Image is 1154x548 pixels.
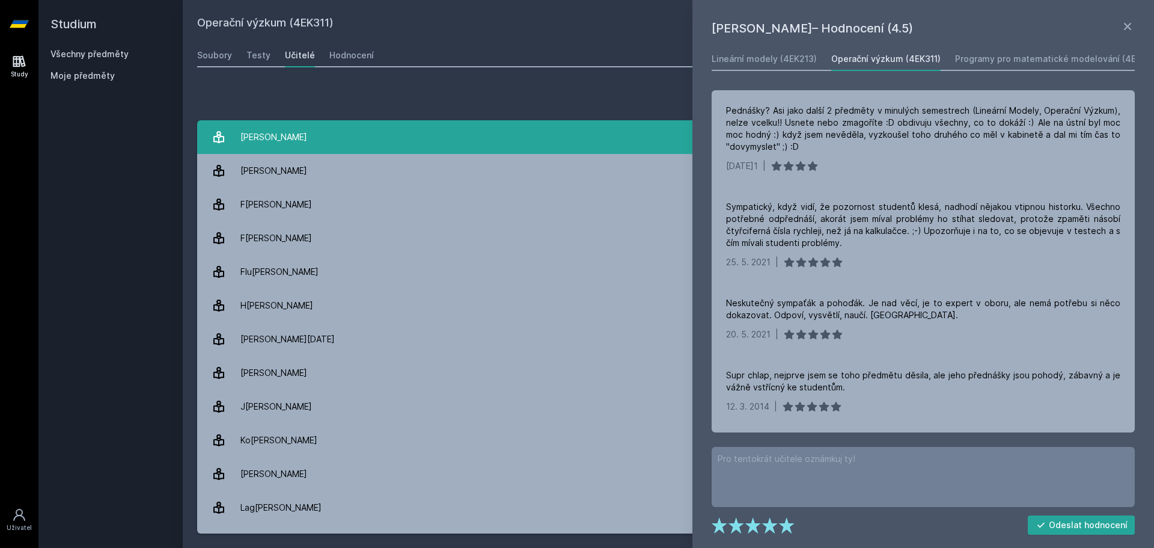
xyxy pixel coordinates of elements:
a: F[PERSON_NAME] 14 hodnocení 4.6 [197,188,1140,221]
a: Ko[PERSON_NAME] 3 hodnocení 4.3 [197,423,1140,457]
a: Lag[PERSON_NAME] 4 hodnocení 3.8 [197,491,1140,525]
div: | [763,160,766,172]
div: Uživatel [7,523,32,532]
div: Soubory [197,49,232,61]
div: Neskutečný sympaťák a pohoďák. Je nad věcí, je to expert v oboru, ale nemá potřebu si něco dokazo... [726,297,1120,321]
a: [PERSON_NAME] 1 hodnocení 5.0 [197,154,1140,188]
div: Lag[PERSON_NAME] [240,496,322,520]
a: F[PERSON_NAME] 1 hodnocení 4.0 [197,221,1140,255]
div: Study [11,70,28,79]
a: Study [2,48,36,85]
a: Hodnocení [329,43,374,67]
a: [PERSON_NAME] 2 hodnocení 5.0 [197,120,1140,154]
div: H[PERSON_NAME] [240,294,313,318]
a: [PERSON_NAME][DATE] 1 hodnocení 5.0 [197,322,1140,356]
a: Všechny předměty [50,49,129,59]
a: J[PERSON_NAME] 22 hodnocení 4.5 [197,390,1140,423]
div: Testy [246,49,270,61]
div: | [774,401,777,413]
div: Pednášky? Asi jako další 2 předměty v minulých semestrech (Lineární Modely, Operační Výzkum), nel... [726,105,1120,153]
h2: Operační výzkum (4EK311) [197,14,1005,34]
div: Flu[PERSON_NAME] [240,260,319,284]
div: [DATE]1 [726,160,758,172]
a: Soubory [197,43,232,67]
div: | [775,256,778,268]
div: [PERSON_NAME] [240,159,307,183]
button: Odeslat hodnocení [1028,516,1135,535]
div: [PERSON_NAME][DATE] [240,327,335,351]
div: F[PERSON_NAME] [240,192,312,217]
span: Moje předměty [50,70,115,82]
a: Testy [246,43,270,67]
div: J[PERSON_NAME] [240,395,312,419]
div: [PERSON_NAME] [240,361,307,385]
div: | [775,328,778,340]
div: [PERSON_NAME] [240,125,307,149]
a: Uživatel [2,502,36,538]
a: Flu[PERSON_NAME] 7 hodnocení 4.4 [197,255,1140,289]
div: 20. 5. 2021 [726,328,771,340]
a: H[PERSON_NAME] 3 hodnocení 5.0 [197,289,1140,322]
div: Hodnocení [329,49,374,61]
div: 25. 5. 2021 [726,256,771,268]
div: F[PERSON_NAME] [240,226,312,250]
div: Ko[PERSON_NAME] [240,428,317,452]
div: Sympatický, když vidí, že pozornost studentů klesá, nadhodí nějakou vtipnou historku. Všechno pot... [726,201,1120,249]
a: [PERSON_NAME] 7 hodnocení 4.1 [197,457,1140,491]
div: Učitelé [285,49,315,61]
a: [PERSON_NAME] 2 hodnocení 5.0 [197,356,1140,390]
div: [PERSON_NAME] [240,462,307,486]
div: 12. 3. 2014 [726,401,769,413]
a: Učitelé [285,43,315,67]
div: Supr chlap, nejprve jsem se toho předmětu děsila, ale jeho přednášky jsou pohodý, zábavný a je vá... [726,369,1120,393]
